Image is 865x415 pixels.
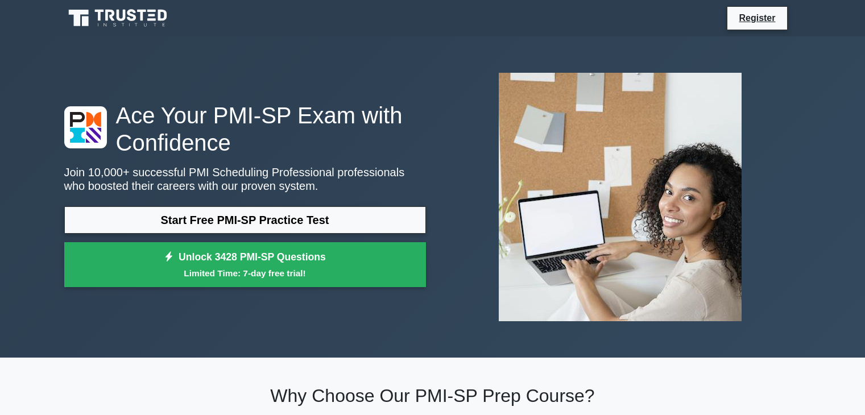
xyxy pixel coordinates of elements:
p: Join 10,000+ successful PMI Scheduling Professional professionals who boosted their careers with ... [64,165,426,193]
a: Register [732,11,782,25]
a: Start Free PMI-SP Practice Test [64,206,426,234]
h2: Why Choose Our PMI-SP Prep Course? [64,385,801,406]
a: Unlock 3428 PMI-SP QuestionsLimited Time: 7-day free trial! [64,242,426,288]
h1: Ace Your PMI-SP Exam with Confidence [64,102,426,156]
small: Limited Time: 7-day free trial! [78,267,412,280]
